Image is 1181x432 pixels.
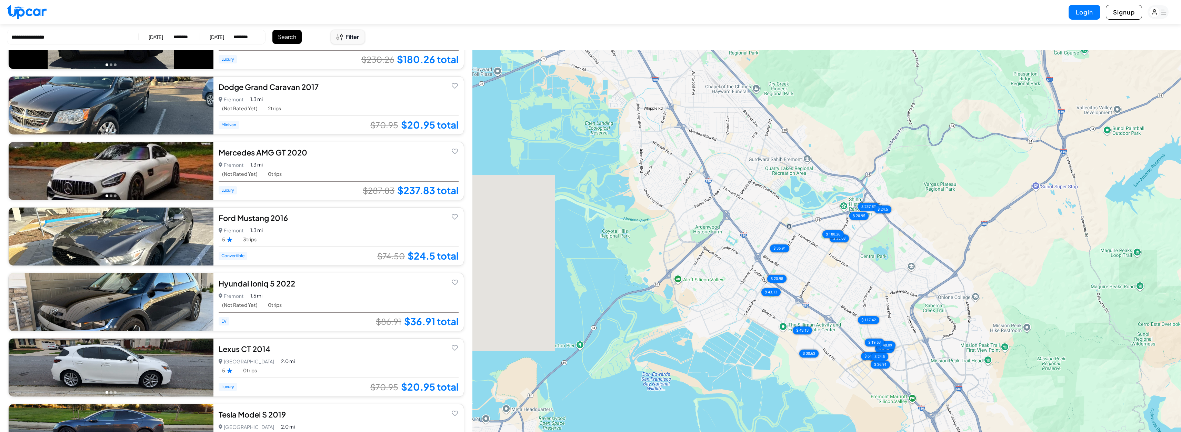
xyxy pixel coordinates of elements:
span: $70.95 [370,383,398,391]
span: Luxury [219,55,237,63]
span: Minivan [219,121,239,129]
div: [DATE] [149,33,163,40]
button: Go to photo 3 [114,260,117,263]
button: Add to favorites [450,146,460,156]
div: $ 20.95 [849,212,869,220]
img: Star Rating [227,368,233,373]
div: $ 43.13 [792,326,812,334]
div: $ 36.91 [870,361,890,369]
img: Car Image [9,142,213,200]
div: Hyundai Ioniq 5 2022 [219,278,459,289]
span: 0 trips [243,368,257,373]
button: Search [272,30,302,44]
span: 0 trips [268,302,282,308]
img: Car Image [9,77,213,134]
button: Login [1069,5,1100,20]
span: (Not Rated Yet) [222,171,258,177]
div: Mercedes AMG GT 2020 [219,147,459,158]
a: $180.26 total [397,55,459,64]
span: $230.26 [361,56,394,63]
a: $24.5 total [408,251,459,260]
button: Signup [1106,5,1142,20]
button: Go to photo 1 [106,325,108,328]
button: Go to photo 1 [106,194,108,197]
a: $20.95 total [401,382,459,391]
span: 1.3 mi [250,161,263,168]
div: $ 117.42 [858,316,879,324]
span: $86.91 [376,318,401,325]
div: [DATE] [210,33,224,40]
div: $ 36.91 [770,244,789,252]
span: $74.50 [377,252,405,260]
span: 5 [222,368,233,373]
span: (Not Rated Yet) [222,106,258,111]
div: Tesla Model S 2019 [219,409,459,420]
div: $ 61.75 [861,352,880,360]
button: Add to favorites [450,408,460,418]
button: Add to favorites [450,343,460,352]
a: $20.95 total [401,120,459,129]
div: $ 20.95 [767,275,786,283]
img: Car Image [9,273,213,331]
span: 5 [222,237,233,242]
button: Go to photo 1 [106,391,108,394]
img: Upcar Logo [7,4,47,19]
span: (Not Rated Yet) [222,302,258,308]
img: Star Rating [227,237,233,242]
span: Luxury [219,383,237,391]
span: $70.95 [370,121,398,129]
button: Go to photo 2 [110,391,112,394]
div: Dodge Grand Caravan 2017 [219,82,459,92]
button: Go to photo 1 [106,260,108,263]
p: Fremont [219,160,243,170]
span: EV [219,317,229,325]
div: $ 35.68 [830,234,849,242]
span: 1.6 mi [250,292,262,299]
div: $ 19.53 [864,339,884,346]
span: Filter [346,33,359,41]
span: 3 trips [243,237,257,242]
p: [GEOGRAPHIC_DATA] [219,422,274,432]
a: $237.83 total [397,186,459,195]
div: $ 30.63 [799,350,818,358]
button: Go to photo 2 [110,325,112,328]
button: Go to photo 2 [110,129,112,132]
p: [GEOGRAPHIC_DATA] [219,356,274,366]
button: Go to photo 3 [114,63,117,66]
button: Add to favorites [450,81,460,90]
button: Go to photo 1 [106,63,108,66]
span: 1.3 mi [250,96,263,103]
span: Luxury [219,186,237,194]
img: Car Image [9,208,213,265]
button: Go to photo 2 [110,63,112,66]
a: $36.91 total [404,317,459,326]
span: 2.0 mi [281,358,295,365]
span: 1.3 mi [250,227,263,234]
span: $287.83 [363,187,394,194]
div: $ 48.09 [876,341,895,349]
div: $ 43.13 [761,288,780,296]
span: 2.0 mi [281,423,295,430]
img: Car Image [9,339,213,396]
div: Lexus CT 2014 [219,344,459,354]
button: Go to photo 3 [114,325,117,328]
button: Open filters [331,30,365,44]
button: Add to favorites [450,277,460,287]
div: $ 24.5 [871,353,888,361]
button: Go to photo 3 [114,129,117,132]
p: Fremont [219,94,243,104]
button: Add to favorites [450,212,460,221]
p: Fremont [219,225,243,235]
div: $ 180.26 [822,230,843,238]
span: 0 trips [268,171,282,177]
span: Convertible [219,252,247,260]
button: Go to photo 3 [114,391,117,394]
span: 2 trips [268,106,281,111]
div: $ 51.81 [875,345,894,353]
button: Go to photo 3 [114,194,117,197]
div: $ 24.5 [874,205,891,213]
p: Fremont [219,291,243,301]
button: Go to photo 1 [106,129,108,132]
div: $ 237.83 [858,203,879,211]
button: Go to photo 2 [110,260,112,263]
